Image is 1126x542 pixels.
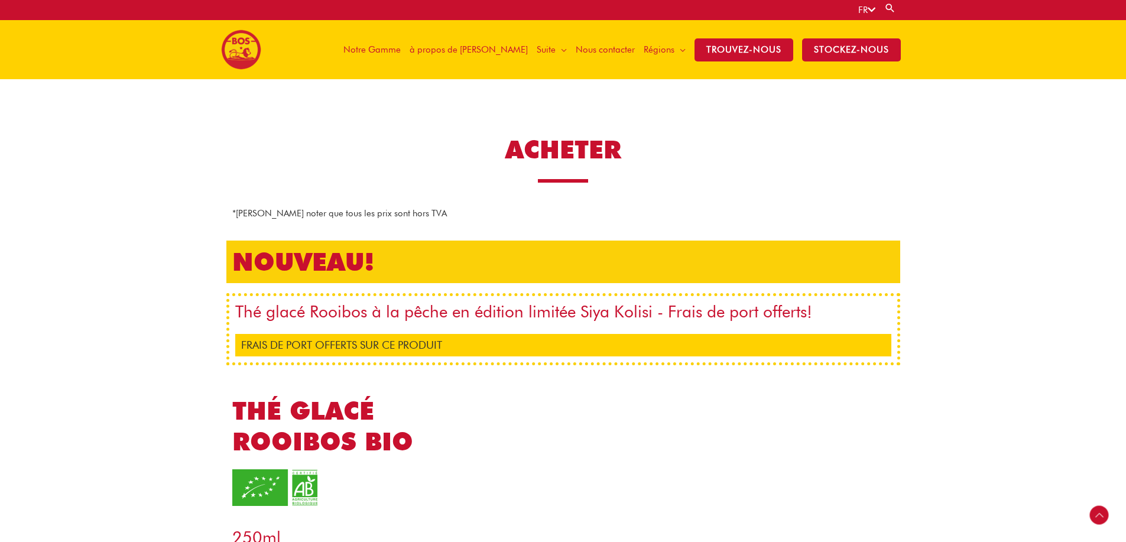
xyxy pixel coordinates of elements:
[343,32,401,67] span: Notre Gamme
[537,32,556,67] span: Suite
[797,20,905,79] a: stockez-nous
[690,20,797,79] a: TROUVEZ-NOUS
[644,32,674,67] span: Régions
[858,5,875,15] a: FR
[333,132,794,167] h1: ACHETER
[241,340,891,350] p: Frais de port offerts sur ce produit
[571,20,639,79] a: Nous contacter
[639,20,690,79] a: Régions
[232,206,894,220] p: *[PERSON_NAME] noter que tous les prix sont hors TVA
[232,246,894,278] h2: NOUVEAU!
[802,38,901,61] span: stockez-nous
[532,20,571,79] a: Suite
[232,469,321,506] img: organic
[330,20,905,79] nav: Site Navigation
[695,38,793,61] span: TROUVEZ-NOUS
[576,32,635,67] span: Nous contacter
[410,32,528,67] span: à propos de [PERSON_NAME]
[232,395,498,457] h2: THÉ GLACÉ ROOIBOS BIO
[235,302,891,322] h3: Thé glacé Rooibos à la pêche en édition limitée Siya Kolisi - Frais de port offerts!
[884,2,896,14] a: Search button
[221,30,261,70] img: BOS logo finals-200px
[405,20,532,79] a: à propos de [PERSON_NAME]
[339,20,405,79] a: Notre Gamme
